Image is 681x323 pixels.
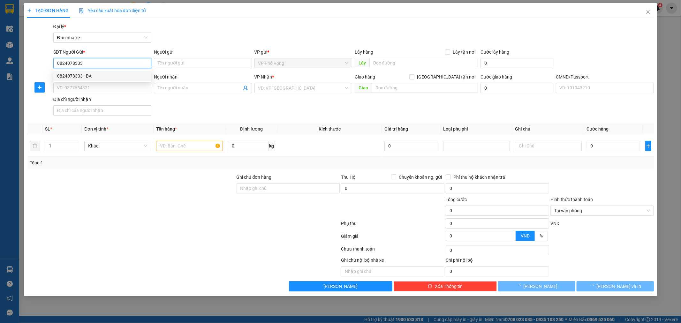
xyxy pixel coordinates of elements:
[414,73,478,80] span: [GEOGRAPHIC_DATA] tận nơi
[556,73,654,80] div: CMND/Passport
[154,49,252,56] div: Người gửi
[396,174,444,181] span: Chuyển khoản ng. gửi
[154,73,252,80] div: Người nhận
[508,236,515,241] span: Decrease Value
[355,83,372,93] span: Giao
[341,257,444,266] div: Ghi chú nội bộ nhà xe
[645,141,651,151] button: plus
[596,283,641,290] span: [PERSON_NAME] và In
[540,233,543,238] span: %
[355,58,369,68] span: Lấy
[341,175,356,180] span: Thu Hộ
[53,49,151,56] div: SĐT Người Gửi
[243,86,248,91] span: user-add
[79,8,146,13] span: Yêu cầu xuất hóa đơn điện tử
[523,283,557,290] span: [PERSON_NAME]
[341,233,445,244] div: Giảm giá
[441,123,512,135] th: Loại phụ phí
[53,105,151,116] input: Địa chỉ của người nhận
[27,8,69,13] span: TẠO ĐƠN HÀNG
[589,284,596,288] span: loading
[480,74,512,79] label: Cước giao hàng
[341,245,445,257] div: Chưa thanh toán
[53,24,66,29] span: Đại lý
[510,232,514,236] span: up
[240,126,263,131] span: Định lượng
[237,175,272,180] label: Ghi chú đơn hàng
[72,141,79,146] span: Increase Value
[30,159,263,166] div: Tổng: 1
[269,141,275,151] span: kg
[646,9,651,14] span: close
[646,143,651,148] span: plus
[384,141,438,151] input: 0
[341,266,444,276] input: Nhập ghi chú
[323,283,358,290] span: [PERSON_NAME]
[30,141,40,151] button: delete
[156,126,177,131] span: Tên hàng
[237,183,340,193] input: Ghi chú đơn hàng
[577,281,654,291] button: [PERSON_NAME] và In
[319,126,341,131] span: Kích thước
[550,221,559,226] span: VND
[521,233,530,238] span: VND
[451,174,508,181] span: Phí thu hộ khách nhận trả
[35,85,44,90] span: plus
[57,33,148,42] span: Đơn nhà xe
[450,49,478,56] span: Lấy tận nơi
[480,83,553,93] input: Cước giao hàng
[384,126,408,131] span: Giá trị hàng
[355,49,373,55] span: Lấy hàng
[72,146,79,151] span: Decrease Value
[510,237,514,240] span: down
[480,58,553,68] input: Cước lấy hàng
[435,283,463,290] span: Xóa Thông tin
[372,83,478,93] input: Dọc đường
[480,49,509,55] label: Cước lấy hàng
[57,72,148,79] div: 0824078333 - BA
[446,257,549,266] div: Chi phí nội bộ
[554,206,650,215] span: Tại văn phòng
[254,49,352,56] div: VP gửi
[34,82,45,93] button: plus
[254,74,272,79] span: VP Nhận
[74,142,78,146] span: up
[341,220,445,231] div: Phụ thu
[355,74,375,79] span: Giao hàng
[394,281,497,291] button: deleteXóa Thông tin
[27,8,32,13] span: plus
[550,197,593,202] label: Hình thức thanh toán
[498,281,575,291] button: [PERSON_NAME]
[53,96,151,103] div: Địa chỉ người nhận
[45,126,50,131] span: SL
[446,197,467,202] span: Tổng cước
[639,3,657,21] button: Close
[508,231,515,236] span: Increase Value
[512,123,584,135] th: Ghi chú
[156,141,223,151] input: VD: Bàn, Ghế
[515,141,582,151] input: Ghi Chú
[53,71,151,81] div: 0824078333 - BA
[647,209,650,213] span: close-circle
[84,126,108,131] span: Đơn vị tính
[88,141,147,151] span: Khác
[587,126,609,131] span: Cước hàng
[516,284,523,288] span: loading
[258,58,349,68] span: VP Phố Vọng
[74,146,78,150] span: down
[289,281,392,291] button: [PERSON_NAME]
[428,284,432,289] span: delete
[369,58,478,68] input: Dọc đường
[79,8,84,13] img: icon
